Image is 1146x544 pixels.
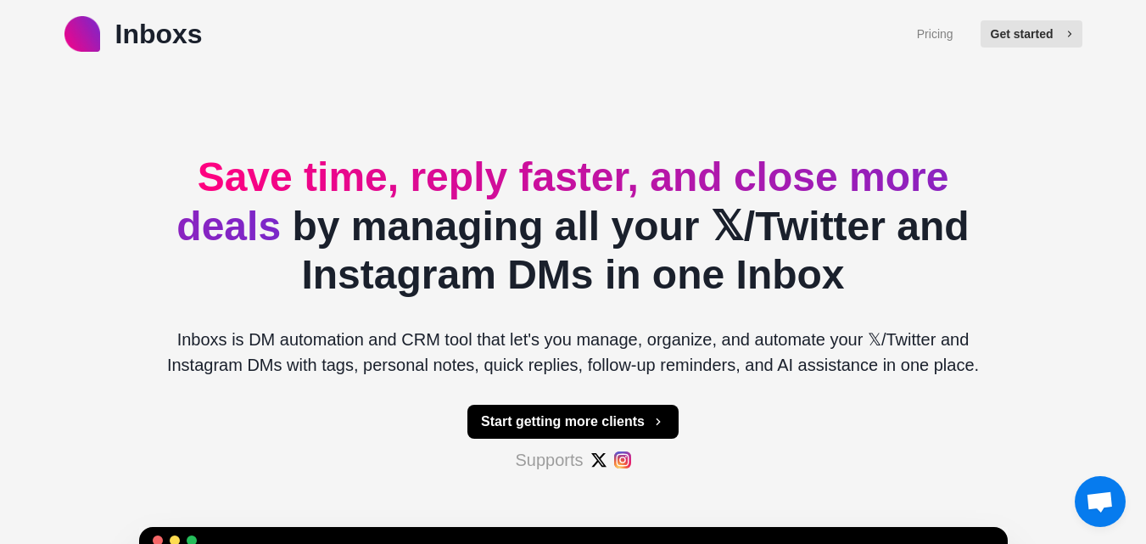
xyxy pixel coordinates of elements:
button: Start getting more clients [467,405,679,439]
img: # [590,451,607,468]
a: Open chat [1075,476,1126,527]
a: Pricing [917,25,953,43]
p: Supports [515,447,583,473]
p: Inboxs [115,14,203,54]
img: # [614,451,631,468]
h2: by managing all your 𝕏/Twitter and Instagram DMs in one Inbox [153,153,994,300]
img: logo [64,16,100,52]
p: Inboxs is DM automation and CRM tool that let's you manage, organize, and automate your 𝕏/Twitter... [153,327,994,378]
a: logoInboxs [64,14,203,54]
span: Save time, reply faster, and close more deals [176,154,948,249]
button: Get started [981,20,1082,48]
